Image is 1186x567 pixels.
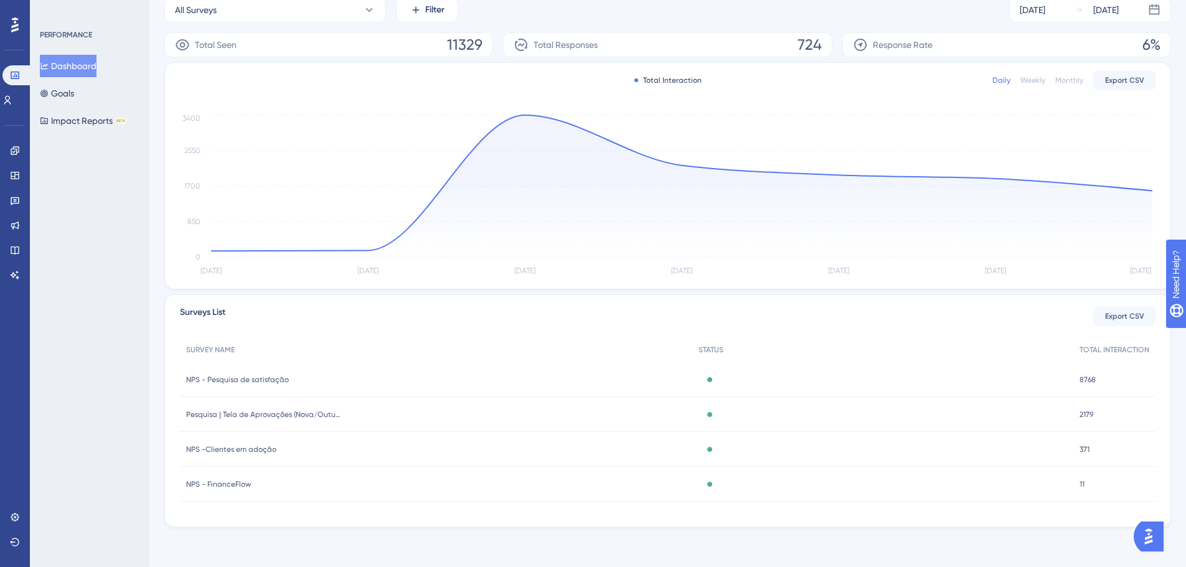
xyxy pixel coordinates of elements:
[1055,75,1083,85] div: Monthly
[447,35,482,55] span: 11329
[1080,479,1085,489] span: 11
[1105,311,1144,321] span: Export CSV
[1093,306,1155,326] button: Export CSV
[514,266,535,275] tspan: [DATE]
[195,253,200,261] tspan: 0
[186,479,251,489] span: NPS - FinanceFlow
[200,266,222,275] tspan: [DATE]
[186,410,342,419] span: Pesquisa | Tela de Aprovações (Nova/Outubro)
[425,2,445,17] span: Filter
[29,3,78,18] span: Need Help?
[186,345,235,355] span: SURVEY NAME
[699,345,723,355] span: STATUS
[985,266,1006,275] tspan: [DATE]
[992,75,1010,85] div: Daily
[40,82,74,105] button: Goals
[1134,518,1171,555] iframe: UserGuiding AI Assistant Launcher
[40,55,96,77] button: Dashboard
[1080,375,1096,385] span: 8768
[357,266,379,275] tspan: [DATE]
[534,37,598,52] span: Total Responses
[828,266,849,275] tspan: [DATE]
[195,37,237,52] span: Total Seen
[1080,345,1149,355] span: TOTAL INTERACTION
[1093,70,1155,90] button: Export CSV
[115,118,126,124] div: BETA
[1142,35,1160,55] span: 6%
[184,182,200,190] tspan: 1700
[798,35,822,55] span: 724
[1020,75,1045,85] div: Weekly
[1020,2,1045,17] div: [DATE]
[634,75,702,85] div: Total Interaction
[671,266,692,275] tspan: [DATE]
[1105,75,1144,85] span: Export CSV
[186,444,276,454] span: NPS -Clientes em adoção
[873,37,933,52] span: Response Rate
[1130,266,1151,275] tspan: [DATE]
[182,114,200,123] tspan: 3400
[175,2,217,17] span: All Surveys
[40,110,126,132] button: Impact ReportsBETA
[184,146,200,155] tspan: 2550
[180,305,225,327] span: Surveys List
[1093,2,1119,17] div: [DATE]
[187,217,200,226] tspan: 850
[1080,410,1093,419] span: 2179
[1080,444,1090,454] span: 371
[40,30,92,40] div: PERFORMANCE
[186,375,289,385] span: NPS - Pesquisa de satisfação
